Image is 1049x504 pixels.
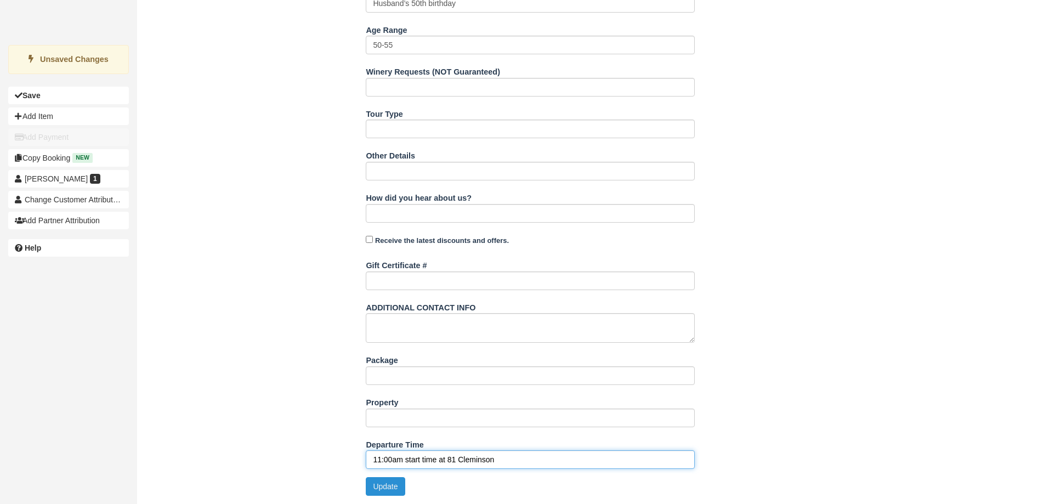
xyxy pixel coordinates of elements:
label: Tour Type [366,105,402,120]
strong: Unsaved Changes [40,55,109,64]
button: Add Partner Attribution [8,212,129,229]
button: Update [366,477,405,496]
b: Save [22,91,41,100]
label: Gift Certificate # [366,256,427,271]
label: Age Range [366,21,407,36]
span: New [72,153,93,162]
button: Add Item [8,107,129,125]
label: Package [366,351,398,366]
a: [PERSON_NAME] 1 [8,170,129,188]
label: Departure Time [366,435,423,451]
span: 1 [90,174,100,184]
span: [PERSON_NAME] [25,174,88,183]
button: Add Payment [8,128,129,146]
label: How did you hear about us? [366,189,472,204]
label: Property [366,393,398,409]
label: Other Details [366,146,415,162]
strong: Receive the latest discounts and offers. [375,236,509,245]
a: Help [8,239,129,257]
b: Help [25,243,41,252]
button: Change Customer Attribution [8,191,129,208]
input: Receive the latest discounts and offers. [366,236,373,243]
label: ADDITIONAL CONTACT INFO [366,298,475,314]
span: Change Customer Attribution [25,195,123,204]
button: Copy Booking New [8,149,129,167]
label: Winery Requests (NOT Guaranteed) [366,63,500,78]
button: Save [8,87,129,104]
